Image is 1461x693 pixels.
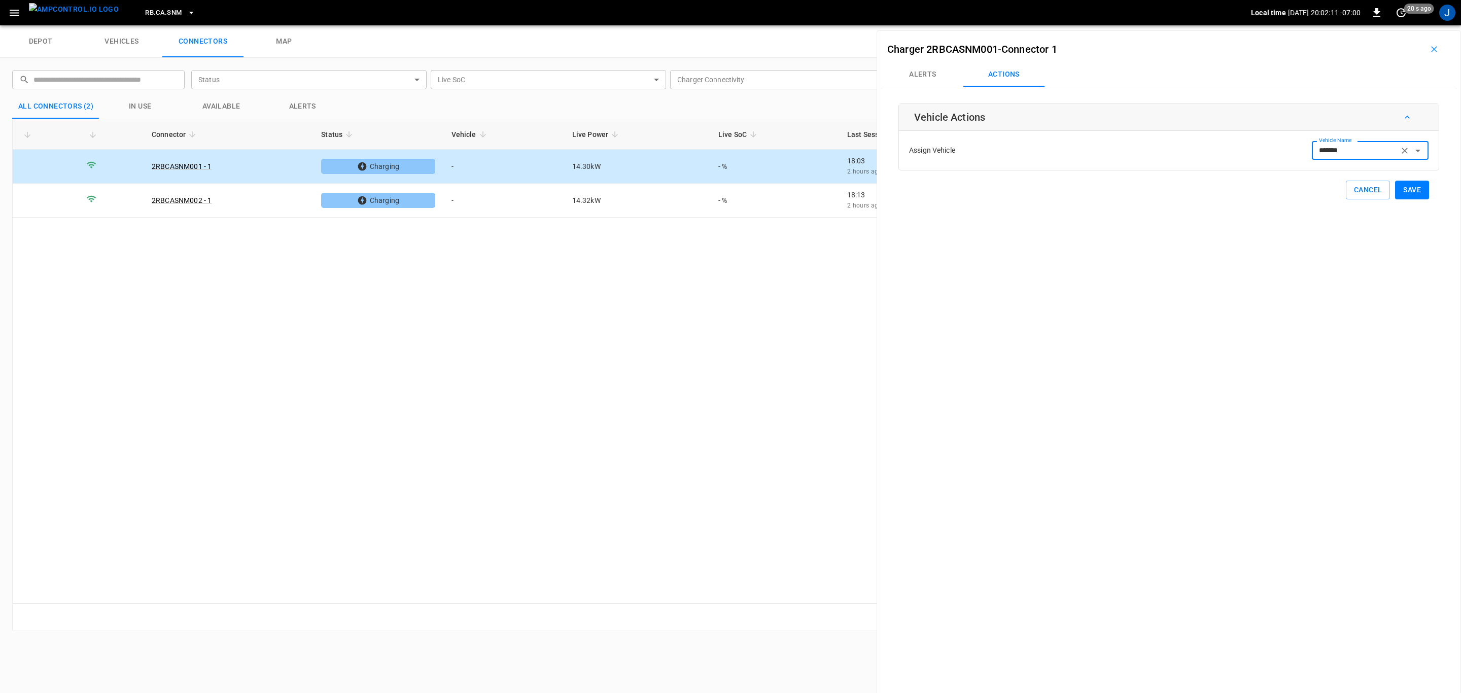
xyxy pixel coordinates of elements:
button: Cancel [1346,181,1390,199]
div: profile-icon [1439,5,1455,21]
h6: - [887,41,1057,57]
a: 2RBCASNM002 - 1 [152,196,212,204]
td: - [443,184,564,218]
p: Assign Vehicle [909,145,955,156]
span: Live Power [572,128,622,141]
span: Status [321,128,356,141]
div: Charging [321,159,435,174]
a: connectors [162,25,243,58]
span: 2 hours ago [847,168,882,175]
button: Open [1411,144,1425,158]
td: - % [710,150,839,184]
button: Clear [1398,144,1412,158]
span: Connector [152,128,199,141]
button: RB.CA.SNM [141,3,199,23]
span: Vehicle [451,128,490,141]
span: Live SoC [718,128,760,141]
button: Available [181,94,262,119]
a: map [243,25,325,58]
p: Local time [1251,8,1286,18]
span: Last Session Start [847,128,920,141]
button: All Connectors (2) [12,94,99,119]
button: in use [99,94,181,119]
a: 2RBCASNM001 - 1 [152,162,212,170]
td: - % [710,184,839,218]
p: 18:13 [847,190,1029,200]
h6: Vehicle Actions [914,109,985,125]
a: vehicles [81,25,162,58]
button: Actions [963,62,1045,87]
button: Alerts [262,94,343,119]
span: 2 hours ago [847,202,882,209]
button: Save [1395,181,1429,199]
label: Vehicle Name [1319,136,1351,145]
td: 14.30 kW [564,150,710,184]
button: Alerts [882,62,963,87]
a: Connector 1 [1001,43,1057,55]
div: Charging [321,193,435,208]
span: 20 s ago [1404,4,1434,14]
p: [DATE] 20:02:11 -07:00 [1288,8,1361,18]
img: ampcontrol.io logo [29,3,119,16]
span: RB.CA.SNM [145,7,182,19]
p: 18:03 [847,156,1029,166]
div: Connectors submenus tabs [882,62,1455,87]
td: 14.32 kW [564,184,710,218]
td: - [443,150,564,184]
button: set refresh interval [1393,5,1409,21]
a: Charger 2RBCASNM001 [887,43,998,55]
